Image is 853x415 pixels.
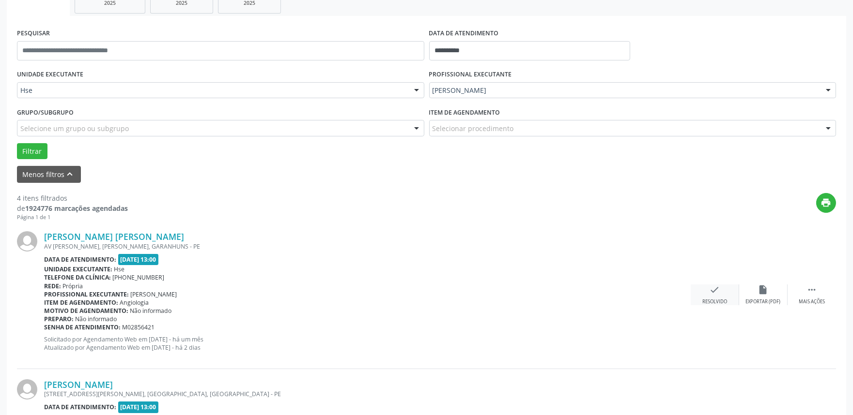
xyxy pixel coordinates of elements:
b: Telefone da clínica: [44,273,111,282]
b: Item de agendamento: [44,298,118,307]
img: img [17,231,37,252]
button: Filtrar [17,143,47,160]
div: de [17,203,128,213]
span: Selecionar procedimento [433,123,514,133]
span: Própria [63,282,83,290]
label: Item de agendamento [429,105,500,120]
b: Rede: [44,282,61,290]
div: Página 1 de 1 [17,213,128,222]
i: keyboard_arrow_up [65,169,76,179]
strong: 1924776 marcações agendadas [25,204,128,213]
i:  [806,284,817,295]
span: Angiologia [120,298,149,307]
label: PROFISSIONAL EXECUTANTE [429,67,512,82]
b: Preparo: [44,315,74,323]
div: [STREET_ADDRESS][PERSON_NAME], [GEOGRAPHIC_DATA], [GEOGRAPHIC_DATA] - PE [44,390,691,398]
span: [DATE] 13:00 [118,401,159,413]
div: 4 itens filtrados [17,193,128,203]
div: Exportar (PDF) [746,298,781,305]
span: [PERSON_NAME] [131,290,177,298]
span: [PERSON_NAME] [433,86,817,95]
label: Grupo/Subgrupo [17,105,74,120]
button: print [816,193,836,213]
b: Unidade executante: [44,265,112,273]
b: Data de atendimento: [44,255,116,264]
span: Selecione um grupo ou subgrupo [20,123,129,133]
div: Resolvido [702,298,727,305]
b: Data de atendimento: [44,403,116,411]
div: AV [PERSON_NAME], [PERSON_NAME], GARANHUNS - PE [44,242,691,251]
div: Mais ações [799,298,825,305]
label: DATA DE ATENDIMENTO [429,26,499,41]
button: Menos filtroskeyboard_arrow_up [17,166,81,183]
b: Motivo de agendamento: [44,307,128,315]
span: Hse [114,265,125,273]
span: M02856421 [123,323,155,331]
label: PESQUISAR [17,26,50,41]
img: img [17,379,37,400]
span: Hse [20,86,404,95]
span: [DATE] 13:00 [118,254,159,265]
i: print [821,197,832,208]
i: insert_drive_file [758,284,769,295]
b: Profissional executante: [44,290,129,298]
span: [PHONE_NUMBER] [113,273,165,282]
a: [PERSON_NAME] [44,379,113,390]
p: Solicitado por Agendamento Web em [DATE] - há um mês Atualizado por Agendamento Web em [DATE] - h... [44,335,691,352]
span: Não informado [76,315,117,323]
label: UNIDADE EXECUTANTE [17,67,83,82]
span: Não informado [130,307,172,315]
a: [PERSON_NAME] [PERSON_NAME] [44,231,184,242]
b: Senha de atendimento: [44,323,121,331]
i: check [710,284,720,295]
